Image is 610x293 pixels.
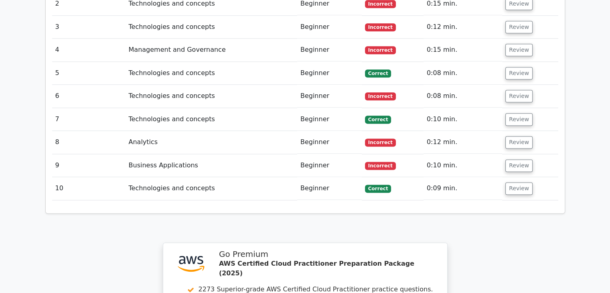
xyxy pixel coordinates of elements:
td: Beginner [297,16,362,39]
span: Incorrect [365,162,396,170]
td: 9 [52,154,126,177]
td: Technologies and concepts [125,177,297,200]
button: Review [505,21,533,33]
td: Technologies and concepts [125,16,297,39]
td: 0:08 min. [424,85,502,108]
td: 4 [52,39,126,61]
td: 8 [52,131,126,154]
button: Review [505,67,533,79]
span: Correct [365,69,391,77]
td: 7 [52,108,126,131]
td: Beginner [297,131,362,154]
td: 0:12 min. [424,16,502,39]
td: Beginner [297,62,362,85]
td: Beginner [297,39,362,61]
td: 0:10 min. [424,108,502,131]
span: Correct [365,116,391,124]
td: Analytics [125,131,297,154]
td: 3 [52,16,126,39]
td: Management and Governance [125,39,297,61]
td: Beginner [297,108,362,131]
button: Review [505,182,533,195]
td: Beginner [297,154,362,177]
button: Review [505,44,533,56]
span: Incorrect [365,46,396,54]
td: 5 [52,62,126,85]
td: Beginner [297,177,362,200]
button: Review [505,90,533,102]
button: Review [505,136,533,149]
button: Review [505,159,533,172]
td: Technologies and concepts [125,85,297,108]
span: Incorrect [365,23,396,31]
span: Incorrect [365,138,396,146]
td: 0:12 min. [424,131,502,154]
td: 0:10 min. [424,154,502,177]
td: 10 [52,177,126,200]
span: Correct [365,185,391,193]
td: Business Applications [125,154,297,177]
td: 0:08 min. [424,62,502,85]
td: Beginner [297,85,362,108]
td: 0:15 min. [424,39,502,61]
td: 6 [52,85,126,108]
span: Incorrect [365,92,396,100]
td: Technologies and concepts [125,62,297,85]
td: 0:09 min. [424,177,502,200]
td: Technologies and concepts [125,108,297,131]
button: Review [505,113,533,126]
